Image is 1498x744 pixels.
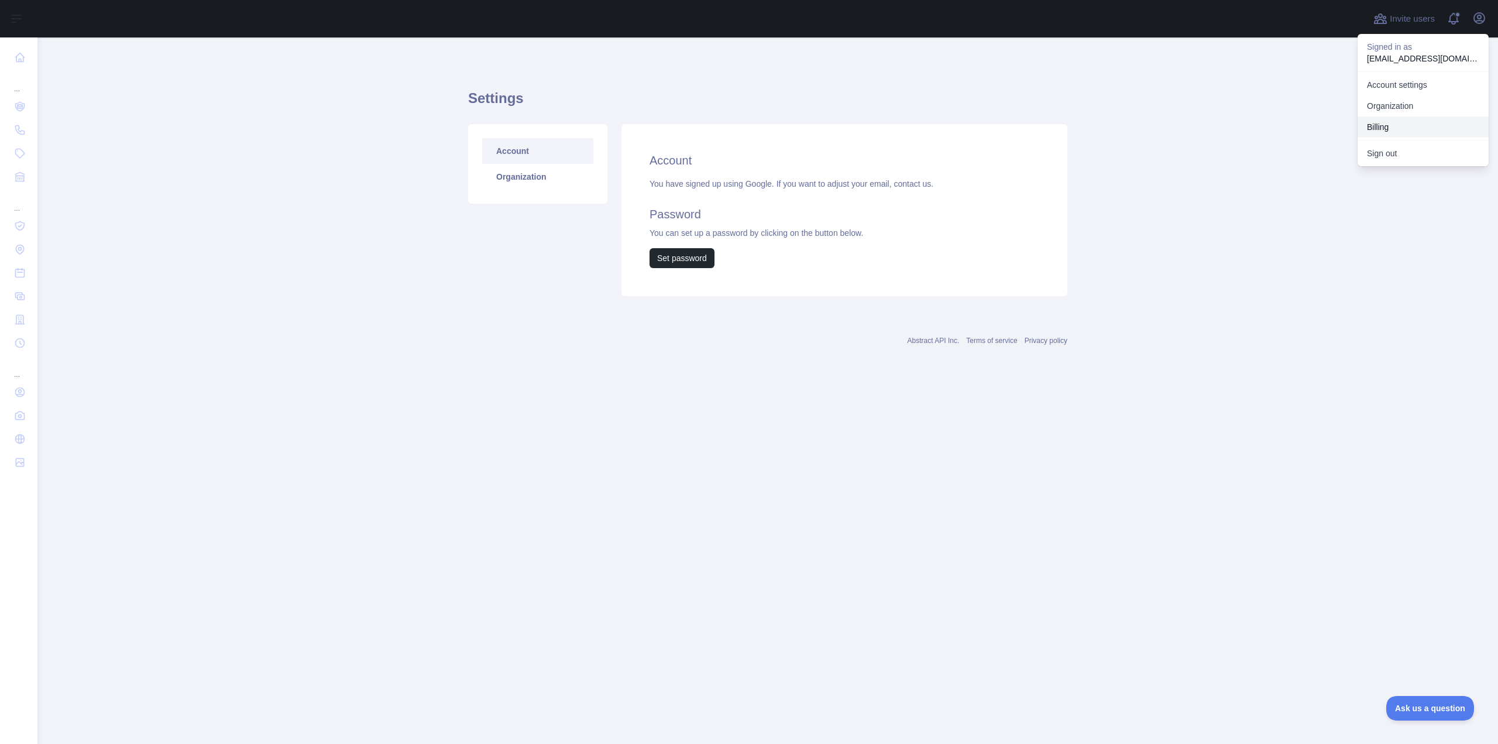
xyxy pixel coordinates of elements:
button: Sign out [1358,143,1489,164]
a: Organization [1358,95,1489,116]
div: ... [9,190,28,213]
p: Signed in as [1367,41,1479,53]
span: Invite users [1390,12,1435,26]
h1: Settings [468,89,1067,117]
h2: Account [650,152,1039,169]
a: Abstract API Inc. [908,337,960,345]
div: You have signed up using Google. If you want to adjust your email, You can set up a password by c... [650,178,1039,268]
button: Set password [650,248,714,268]
a: Account [482,138,593,164]
a: contact us. [894,179,933,188]
button: Invite users [1371,9,1437,28]
a: Account settings [1358,74,1489,95]
button: Billing [1358,116,1489,138]
a: Privacy policy [1025,337,1067,345]
div: ... [9,356,28,379]
a: Terms of service [966,337,1017,345]
h2: Password [650,206,1039,222]
a: Organization [482,164,593,190]
div: ... [9,70,28,94]
iframe: Toggle Customer Support [1386,696,1475,721]
p: [EMAIL_ADDRESS][DOMAIN_NAME] [1367,53,1479,64]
